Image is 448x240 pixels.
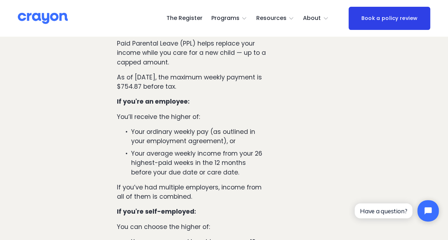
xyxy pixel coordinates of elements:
p: Your average weekly income from your 26 highest-paid weeks in the 12 months before your due date ... [131,149,267,177]
p: You’ll receive the higher of: [117,112,267,121]
img: Crayon [18,12,68,25]
p: If you’ve had multiple employers, income from all of them is combined. [117,183,267,202]
a: The Register [166,13,202,24]
a: Book a policy review [349,7,430,30]
span: About [303,13,321,24]
span: Resources [256,13,286,24]
iframe: Tidio Chat [349,194,445,228]
a: folder dropdown [211,13,247,24]
span: Programs [211,13,240,24]
a: folder dropdown [303,13,329,24]
p: As of [DATE], the maximum weekly payment is $754.87 before tax. [117,73,267,92]
a: folder dropdown [256,13,294,24]
p: You can choose the higher of: [117,222,267,231]
p: Your ordinary weekly pay (as outlined in your employment agreement), or [131,127,267,146]
strong: If you're an employee: [117,97,190,106]
p: Paid Parental Leave (PPL) helps replace your income while you care for a new child — up to a capp... [117,39,267,67]
strong: If you're self-employed: [117,207,196,216]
